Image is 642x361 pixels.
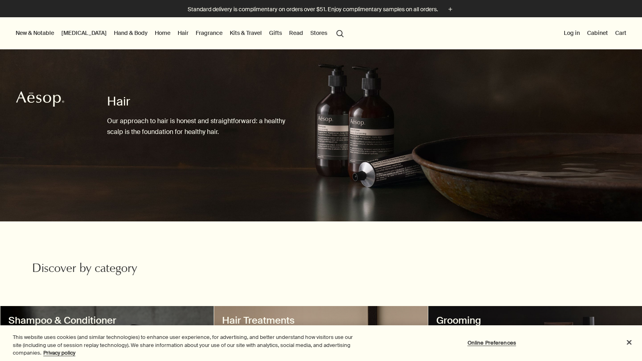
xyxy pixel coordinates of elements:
nav: supplementary [562,17,628,49]
a: Aesop [14,89,66,111]
svg: Aesop [16,91,64,107]
div: This website uses cookies (and similar technologies) to enhance user experience, for advertising,... [13,333,353,357]
a: Kits & Travel [228,28,263,38]
a: Gifts [267,28,284,38]
a: Hair [176,28,190,38]
a: [MEDICAL_DATA] [60,28,108,38]
a: Home [153,28,172,38]
button: Log in [562,28,581,38]
h3: Hair Treatments [222,314,420,327]
h2: Discover by category [32,262,225,278]
nav: primary [14,17,347,49]
a: Fragrance [194,28,224,38]
a: Hand & Body [112,28,149,38]
a: Cabinet [585,28,610,38]
button: Close [620,333,638,351]
a: Read [288,28,305,38]
button: Cart [614,28,628,38]
p: Our approach to hair is honest and straightforward: a healthy scalp is the foundation for healthy... [107,116,289,137]
button: Standard delivery is complimentary on orders over $51. Enjoy complimentary samples on all orders. [188,5,455,14]
button: Open search [333,25,347,41]
button: Online Preferences, Opens the preference center dialog [467,335,517,351]
h1: Hair [107,93,289,110]
h3: Grooming [436,314,634,327]
h3: Shampoo & Conditioner [8,314,206,327]
a: More information about your privacy, opens in a new tab [43,349,75,356]
button: New & Notable [14,28,56,38]
button: Stores [309,28,329,38]
p: Standard delivery is complimentary on orders over $51. Enjoy complimentary samples on all orders. [188,5,438,14]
